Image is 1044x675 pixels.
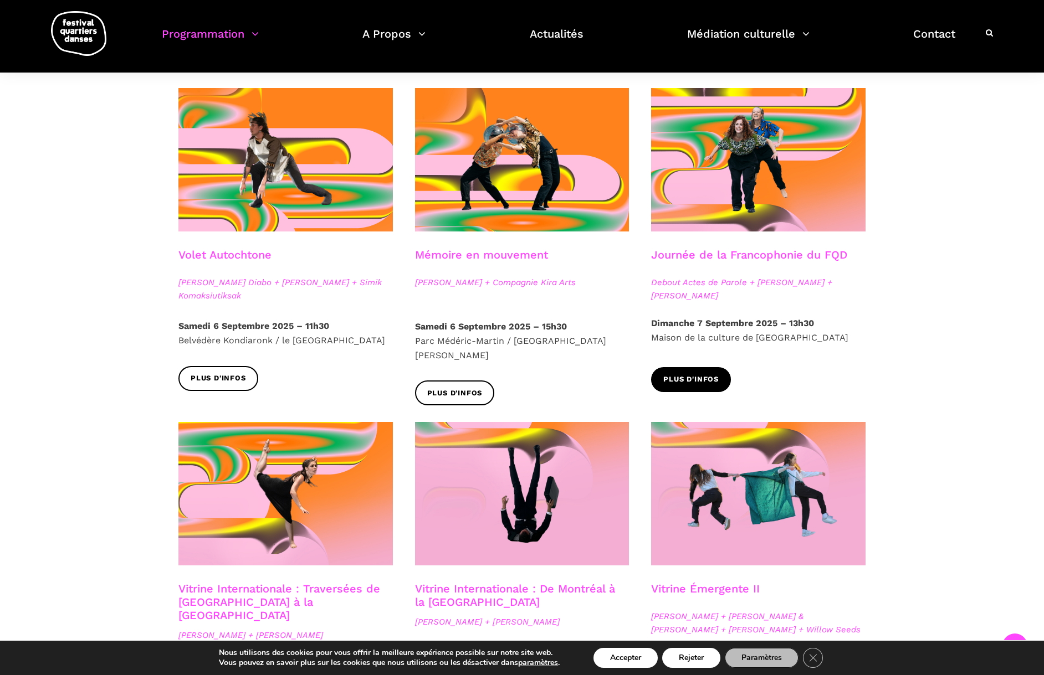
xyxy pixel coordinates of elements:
[651,276,866,302] span: Debout Actes de Parole + [PERSON_NAME] + [PERSON_NAME]
[651,610,866,636] span: [PERSON_NAME] + [PERSON_NAME] & [PERSON_NAME] + [PERSON_NAME] + Willow Seeds
[651,248,847,261] a: Journée de la Francophonie du FQD
[651,367,731,392] a: Plus d'infos
[530,24,584,57] a: Actualités
[593,648,658,668] button: Accepter
[663,374,719,385] span: Plus d'infos
[913,24,955,57] a: Contact
[415,380,495,405] a: Plus d'infos
[803,648,823,668] button: Close GDPR Cookie Banner
[415,248,548,261] a: Mémoire en mouvement
[178,366,258,391] a: Plus d'infos
[51,11,106,56] img: logo-fqd-med
[427,388,483,399] span: Plus d'infos
[178,321,329,331] strong: Samedi 6 Septembre 2025 – 11h30
[219,648,560,658] p: Nous utilisons des cookies pour vous offrir la meilleure expérience possible sur notre site web.
[219,658,560,668] p: Vous pouvez en savoir plus sur les cookies que nous utilisons ou les désactiver dans .
[415,582,615,609] a: Vitrine Internationale : De Montréal à la [GEOGRAPHIC_DATA]
[415,320,630,362] p: Parc Médéric-Martin / [GEOGRAPHIC_DATA][PERSON_NAME]
[415,615,630,628] span: [PERSON_NAME] + [PERSON_NAME]
[178,582,380,622] a: Vitrine Internationale : Traversées de [GEOGRAPHIC_DATA] à la [GEOGRAPHIC_DATA]
[162,24,259,57] a: Programmation
[178,276,393,302] span: [PERSON_NAME] Diabo + [PERSON_NAME] + Simik Komaksiutiksak
[687,24,810,57] a: Médiation culturelle
[178,628,393,642] span: [PERSON_NAME] + [PERSON_NAME]
[178,319,393,347] p: Belvédère Kondiaronk / le [GEOGRAPHIC_DATA]
[651,316,866,344] p: Maison de la culture de [GEOGRAPHIC_DATA]
[415,276,630,289] span: [PERSON_NAME] + Compagnie Kira Arts
[191,373,246,384] span: Plus d'infos
[178,248,272,261] a: Volet Autochtone
[415,321,567,332] strong: Samedi 6 Septembre 2025 – 15h30
[518,658,558,668] button: paramètres
[651,318,814,328] strong: Dimanche 7 Septembre 2025 – 13h30
[651,582,760,595] a: Vitrine Émergente II
[725,648,799,668] button: Paramètres
[662,648,720,668] button: Rejeter
[362,24,426,57] a: A Propos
